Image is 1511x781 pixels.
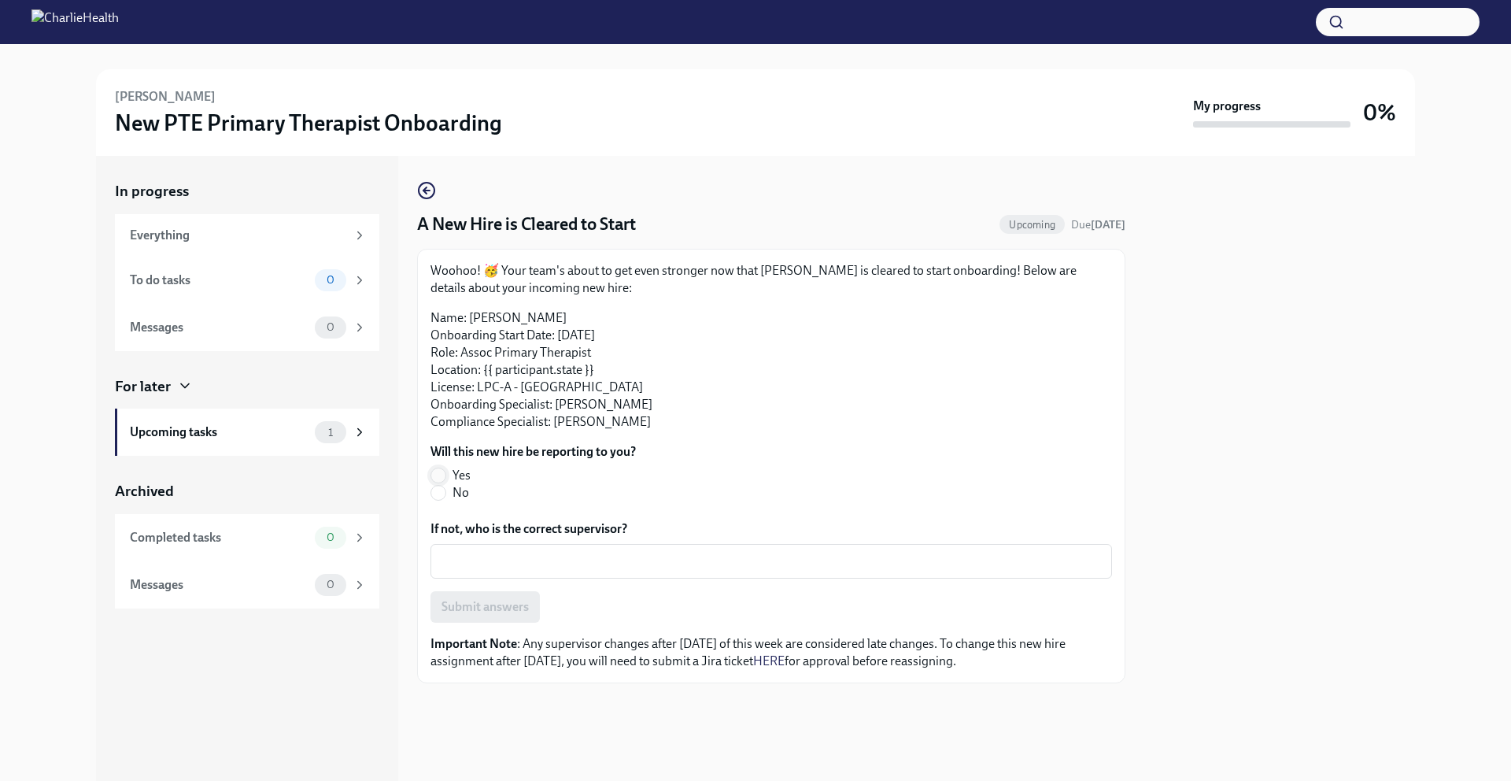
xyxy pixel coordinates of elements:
[115,88,216,105] h6: [PERSON_NAME]
[115,257,379,304] a: To do tasks0
[430,635,1112,670] p: : Any supervisor changes after [DATE] of this week are considered late changes. To change this ne...
[130,227,346,244] div: Everything
[1091,218,1125,231] strong: [DATE]
[1071,218,1125,231] span: Due
[753,653,785,668] a: HERE
[317,531,344,543] span: 0
[115,514,379,561] a: Completed tasks0
[317,579,344,590] span: 0
[115,409,379,456] a: Upcoming tasks1
[317,321,344,333] span: 0
[115,109,502,137] h3: New PTE Primary Therapist Onboarding
[130,272,308,289] div: To do tasks
[1071,217,1125,232] span: August 16th, 2025 10:00
[115,214,379,257] a: Everything
[130,319,308,336] div: Messages
[130,576,308,594] div: Messages
[453,484,469,502] span: No
[417,213,636,236] h4: A New Hire is Cleared to Start
[1193,98,1261,115] strong: My progress
[115,481,379,502] a: Archived
[31,9,119,35] img: CharlieHealth
[115,181,379,202] a: In progress
[115,376,379,397] a: For later
[317,274,344,286] span: 0
[430,443,636,461] label: Will this new hire be reporting to you?
[999,219,1065,231] span: Upcoming
[130,424,308,441] div: Upcoming tasks
[115,304,379,351] a: Messages0
[430,309,1112,431] p: Name: [PERSON_NAME] Onboarding Start Date: [DATE] Role: Assoc Primary Therapist Location: {{ part...
[319,427,342,439] span: 1
[430,520,1112,538] label: If not, who is the correct supervisor?
[453,467,471,484] span: Yes
[130,529,308,546] div: Completed tasks
[430,262,1112,297] p: Woohoo! 🥳 Your team's about to get even stronger now that [PERSON_NAME] is cleared to start onboa...
[430,636,517,651] strong: Important Note
[115,376,171,397] div: For later
[115,561,379,609] a: Messages0
[1363,98,1396,127] h3: 0%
